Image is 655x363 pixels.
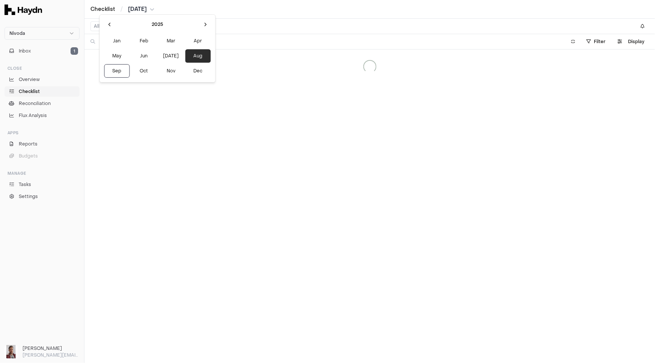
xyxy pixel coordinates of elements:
[185,34,211,48] button: Apr
[158,34,184,48] button: Mar
[158,49,184,63] button: [DATE]
[104,34,130,48] button: Jan
[131,34,157,48] button: Feb
[185,49,211,63] button: Aug
[158,64,184,78] button: Nov
[104,49,130,63] button: May
[104,64,130,78] button: Sep
[152,21,163,28] span: 2025
[131,64,157,78] button: Oct
[131,49,157,63] button: Jun
[185,64,211,78] button: Dec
